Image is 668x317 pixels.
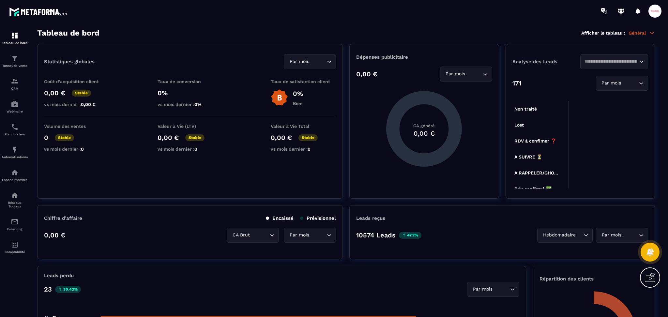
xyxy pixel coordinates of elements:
p: Leads reçus [356,215,385,221]
span: Par mois [288,58,311,65]
div: Search for option [537,228,593,243]
p: 47.2% [399,232,421,239]
p: Taux de conversion [158,79,223,84]
tspan: A RAPPELER/GHO... [514,170,558,175]
p: Stable [72,90,91,97]
input: Search for option [577,232,582,239]
p: 0% [293,90,303,98]
p: 0,00 € [356,70,377,78]
span: 0 [81,146,84,152]
img: accountant [11,241,19,249]
tspan: A SUIVRE ⏳ [514,154,542,160]
a: formationformationTunnel de vente [2,50,28,72]
img: logo [9,6,68,18]
p: 0,00 € [44,89,65,97]
p: Valeur à Vie (LTV) [158,124,223,129]
div: Search for option [596,76,648,91]
img: automations [11,169,19,176]
input: Search for option [251,232,268,239]
p: 23 [44,285,52,293]
div: Search for option [580,54,648,69]
span: 0,00 € [81,102,96,107]
h3: Tableau de bord [37,28,99,38]
p: Webinaire [2,110,28,113]
a: automationsautomationsWebinaire [2,95,28,118]
p: Statistiques globales [44,59,95,65]
div: Search for option [596,228,648,243]
input: Search for option [623,80,637,87]
img: formation [11,77,19,85]
p: 0,00 € [44,231,65,239]
p: Tunnel de vente [2,64,28,68]
p: Afficher le tableau : [581,30,625,36]
div: Search for option [440,67,492,82]
p: Analyse des Leads [512,59,580,65]
a: formationformationTableau de bord [2,27,28,50]
div: Search for option [284,228,336,243]
p: Bien [293,101,303,106]
p: 0% [158,89,223,97]
input: Search for option [494,286,509,293]
p: 10574 Leads [356,231,396,239]
p: 30.43% [55,286,81,293]
p: 171 [512,79,522,87]
img: scheduler [11,123,19,131]
input: Search for option [623,232,637,239]
img: formation [11,32,19,39]
div: Search for option [284,54,336,69]
p: vs mois dernier : [158,146,223,152]
p: Répartition des clients [539,276,648,282]
p: Leads perdu [44,273,74,279]
p: Comptabilité [2,250,28,254]
img: formation [11,54,19,62]
span: 0 [308,146,311,152]
a: emailemailE-mailing [2,213,28,236]
a: accountantaccountantComptabilité [2,236,28,259]
input: Search for option [311,58,325,65]
p: Tableau de bord [2,41,28,45]
span: Par mois [288,232,311,239]
p: Taux de satisfaction client [271,79,336,84]
input: Search for option [584,58,637,65]
img: automations [11,100,19,108]
input: Search for option [311,232,325,239]
div: Search for option [467,282,519,297]
p: Stable [55,134,74,141]
tspan: Rdv confirmé ✅ [514,186,552,192]
img: social-network [11,191,19,199]
p: Chiffre d’affaire [44,215,82,221]
p: 0 [44,134,48,142]
p: Général [629,30,655,36]
p: vs mois dernier : [158,102,223,107]
p: vs mois dernier : [271,146,336,152]
tspan: RDV à confimer ❓ [514,138,556,144]
p: Volume des ventes [44,124,109,129]
p: Automatisations [2,155,28,159]
p: Espace membre [2,178,28,182]
p: CRM [2,87,28,90]
tspan: Non traité [514,106,537,112]
p: Dépenses publicitaire [356,54,492,60]
p: Coût d'acquisition client [44,79,109,84]
p: Valeur à Vie Total [271,124,336,129]
p: Stable [185,134,205,141]
p: 0,00 € [158,134,179,142]
a: schedulerschedulerPlanificateur [2,118,28,141]
img: email [11,218,19,226]
span: Hebdomadaire [541,232,577,239]
span: Par mois [444,70,467,78]
span: Par mois [471,286,494,293]
p: Stable [298,134,318,141]
p: 0,00 € [271,134,292,142]
img: automations [11,146,19,154]
input: Search for option [467,70,481,78]
p: vs mois dernier : [44,102,109,107]
p: Planificateur [2,132,28,136]
p: Encaissé [266,215,294,221]
img: b-badge-o.b3b20ee6.svg [271,89,288,106]
a: formationformationCRM [2,72,28,95]
span: Par mois [600,232,623,239]
span: CA Brut [231,232,251,239]
a: automationsautomationsAutomatisations [2,141,28,164]
a: social-networksocial-networkRéseaux Sociaux [2,187,28,213]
